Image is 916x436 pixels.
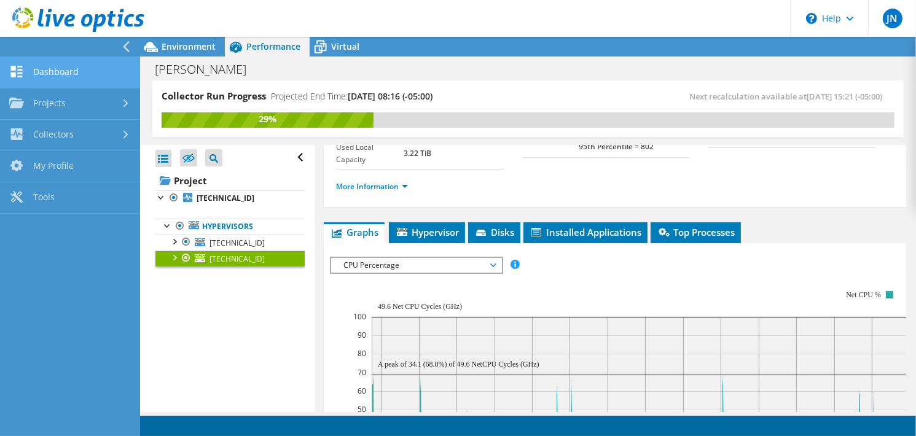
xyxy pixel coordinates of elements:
b: [TECHNICAL_ID] [197,193,254,203]
a: Project [155,171,305,190]
span: Environment [162,41,216,52]
span: Virtual [331,41,359,52]
text: 60 [358,386,366,396]
span: Installed Applications [530,226,641,238]
span: [TECHNICAL_ID] [209,254,265,264]
span: Performance [246,41,300,52]
text: 50 [358,404,366,415]
b: 24878 at [GEOGRAPHIC_DATA], 95th Percentile = 802 [579,127,689,152]
a: Hypervisors [155,219,305,235]
span: [DATE] 15:21 (-05:00) [807,91,882,102]
h1: [PERSON_NAME] [149,63,265,76]
span: [DATE] 08:16 (-05:00) [348,90,433,102]
a: [TECHNICAL_ID] [155,251,305,267]
label: Used Local Capacity [336,141,404,166]
span: Disks [474,226,514,238]
text: A peak of 34.1 (68.8%) of 49.6 NetCPU Cycles (GHz) [378,360,539,368]
a: [TECHNICAL_ID] [155,190,305,206]
span: [TECHNICAL_ID] [209,238,265,248]
b: 3.22 TiB [404,148,431,158]
a: More Information [336,181,408,192]
h4: Projected End Time: [271,90,433,103]
span: Top Processes [657,226,735,238]
text: 90 [358,330,366,340]
text: 80 [358,348,366,359]
text: 100 [353,311,366,322]
span: CPU Percentage [337,258,495,273]
span: Hypervisor [395,226,459,238]
span: JN [883,9,902,28]
div: 29% [162,112,374,126]
span: Next recalculation available at [689,91,888,102]
text: 70 [358,367,366,378]
text: 49.6 Net CPU Cycles (GHz) [378,302,462,311]
text: Net CPU % [847,290,882,299]
a: [TECHNICAL_ID] [155,235,305,251]
svg: \n [806,13,817,24]
span: Graphs [330,226,378,238]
